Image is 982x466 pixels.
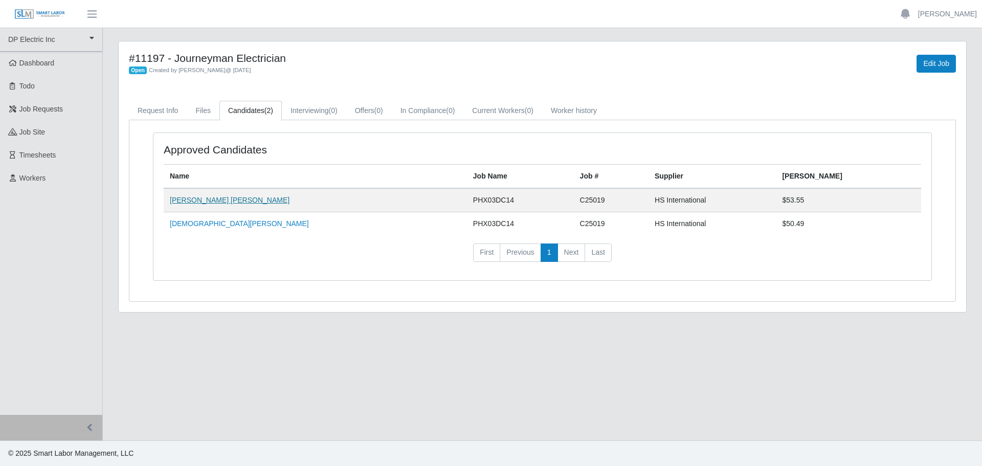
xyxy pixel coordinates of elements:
a: Request Info [129,101,187,121]
span: (0) [329,106,338,115]
nav: pagination [164,243,921,270]
a: Files [187,101,219,121]
a: Candidates [219,101,282,121]
th: Name [164,165,467,189]
a: [DEMOGRAPHIC_DATA][PERSON_NAME] [170,219,309,228]
h4: #11197 - Journeyman Electrician [129,52,605,64]
td: C25019 [574,188,649,212]
th: Supplier [649,165,776,189]
span: Todo [19,82,35,90]
td: $50.49 [776,212,921,236]
span: Job Requests [19,105,63,113]
span: (0) [446,106,455,115]
a: [PERSON_NAME] [PERSON_NAME] [170,196,289,204]
td: $53.55 [776,188,921,212]
span: Timesheets [19,151,56,159]
td: HS International [649,212,776,236]
a: Offers [346,101,392,121]
span: Open [129,66,147,75]
td: C25019 [574,212,649,236]
a: Worker history [542,101,606,121]
th: [PERSON_NAME] [776,165,921,189]
th: Job # [574,165,649,189]
a: 1 [541,243,558,262]
span: (0) [525,106,533,115]
td: PHX03DC14 [467,188,574,212]
a: Current Workers [463,101,542,121]
td: HS International [649,188,776,212]
a: In Compliance [392,101,464,121]
span: © 2025 Smart Labor Management, LLC [8,449,133,457]
span: Dashboard [19,59,55,67]
td: PHX03DC14 [467,212,574,236]
span: (2) [264,106,273,115]
a: Interviewing [282,101,346,121]
span: Created by [PERSON_NAME] @ [DATE] [149,67,251,73]
a: Edit Job [917,55,956,73]
img: SLM Logo [14,9,65,20]
h4: Approved Candidates [164,143,471,156]
span: (0) [374,106,383,115]
span: job site [19,128,46,136]
th: Job Name [467,165,574,189]
span: Workers [19,174,46,182]
a: [PERSON_NAME] [918,9,977,19]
